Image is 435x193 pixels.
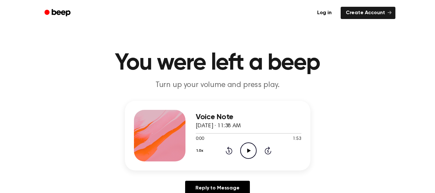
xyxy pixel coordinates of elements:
a: Create Account [341,7,395,19]
a: Beep [40,7,76,19]
h3: Voice Note [196,113,301,121]
span: 0:00 [196,136,204,142]
a: Log in [312,7,337,19]
span: [DATE] · 11:38 AM [196,123,241,129]
p: Turn up your volume and press play. [94,80,341,91]
button: 1.0x [196,145,206,156]
span: 1:53 [293,136,301,142]
h1: You were left a beep [53,52,383,75]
